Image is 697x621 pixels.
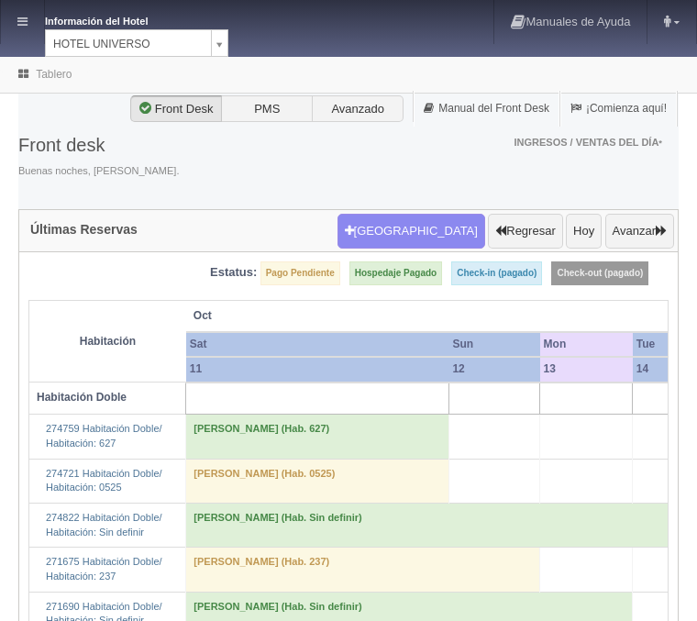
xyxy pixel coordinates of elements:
[312,95,404,123] label: Avanzado
[221,95,313,123] label: PMS
[514,137,662,148] span: Ingresos / Ventas del día
[560,91,677,127] a: ¡Comienza aquí!
[80,335,136,348] strong: Habitación
[30,223,138,237] h4: Últimas Reservas
[186,459,449,503] td: [PERSON_NAME] (Hab. 0525)
[337,214,485,249] button: [GEOGRAPHIC_DATA]
[46,556,162,582] a: 271675 Habitación Doble/Habitación: 237
[45,29,228,57] a: HOTEL UNIVERSO
[540,357,633,382] th: 13
[46,512,162,538] a: 274822 Habitación Doble/Habitación: Sin definir
[448,357,539,382] th: 12
[18,135,179,155] h3: Front desk
[210,264,257,282] label: Estatus:
[46,423,162,449] a: 274759 Habitación Doble/Habitación: 627
[566,214,602,249] button: Hoy
[260,261,340,285] label: Pago Pendiente
[448,332,539,357] th: Sun
[36,68,72,81] a: Tablero
[53,30,204,58] span: HOTEL UNIVERSO
[349,261,442,285] label: Hospedaje Pagado
[186,415,449,459] td: [PERSON_NAME] (Hab. 627)
[451,261,542,285] label: Check-in (pagado)
[414,91,559,127] a: Manual del Front Desk
[46,468,162,493] a: 274721 Habitación Doble/Habitación: 0525
[186,357,449,382] th: 11
[130,95,222,123] label: Front Desk
[488,214,562,249] button: Regresar
[186,548,540,592] td: [PERSON_NAME] (Hab. 237)
[18,164,179,179] span: Buenas noches, [PERSON_NAME].
[540,332,633,357] th: Mon
[45,9,192,29] dt: Información del Hotel
[551,261,648,285] label: Check-out (pagado)
[186,332,449,357] th: Sat
[605,214,674,249] button: Avanzar
[194,308,533,324] span: Oct
[37,391,127,404] b: Habitación Doble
